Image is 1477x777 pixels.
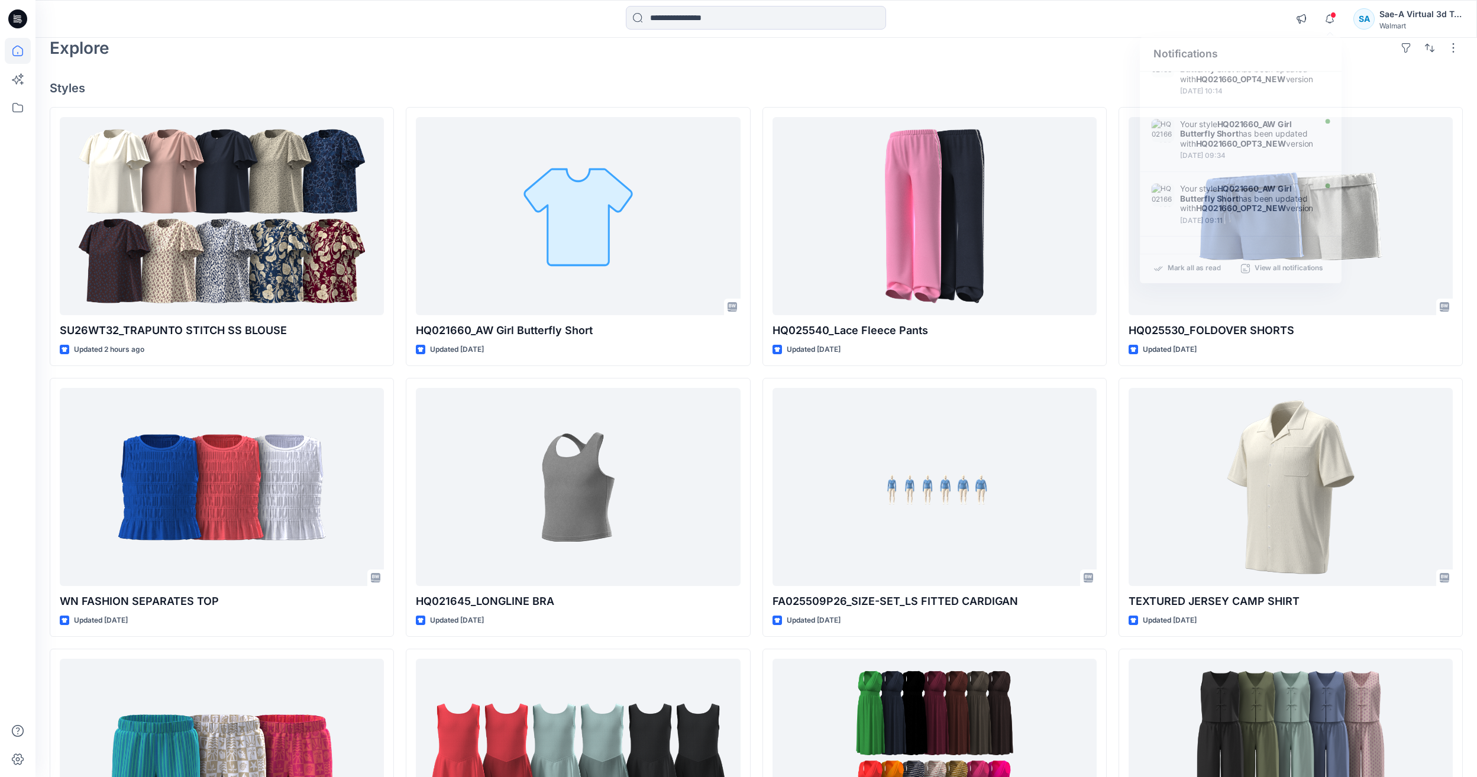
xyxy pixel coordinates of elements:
div: Friday, August 08, 2025 09:11 [1180,216,1313,225]
a: HQ021660_AW Girl Butterfly Short [416,117,740,315]
p: Updated [DATE] [1143,614,1197,627]
p: Updated 2 hours ago [74,344,144,356]
strong: HQ021660_OPT2_NEW [1196,203,1287,213]
a: HQ025540_Lace Fleece Pants [773,117,1097,315]
strong: HQ021660_OPT4_NEW [1196,74,1286,84]
p: HQ021660_AW Girl Butterfly Short [416,322,740,339]
p: Mark all as read [1168,264,1221,274]
p: Updated [DATE] [787,614,841,627]
p: HQ021645_LONGLINE BRA [416,593,740,610]
a: HQ025530_FOLDOVER SHORTS [1129,117,1453,315]
p: FA025509P26_SIZE-SET_LS FITTED CARDIGAN [773,593,1097,610]
a: SU26WT32_TRAPUNTO STITCH SS BLOUSE [60,117,384,315]
p: Updated [DATE] [74,614,128,627]
p: HQ025530_FOLDOVER SHORTS [1129,322,1453,339]
div: Friday, August 08, 2025 09:34 [1180,152,1313,160]
p: Updated [DATE] [430,344,484,356]
a: FA025509P26_SIZE-SET_LS FITTED CARDIGAN [773,388,1097,586]
p: Updated [DATE] [787,344,841,356]
strong: HQ021660_AW Girl Butterfly Short [1180,183,1292,203]
a: WN FASHION SEPARATES TOP [60,388,384,586]
p: HQ025540_Lace Fleece Pants [773,322,1097,339]
div: Your style has been updated with version [1180,183,1313,213]
div: SA [1353,8,1375,30]
div: Walmart [1379,21,1462,30]
div: Your style has been updated with version [1180,54,1313,84]
a: TEXTURED JERSEY CAMP SHIRT [1129,388,1453,586]
strong: HQ021660_AW Girl Butterfly Short [1180,119,1292,138]
div: Your style has been updated with version [1180,119,1313,148]
p: WN FASHION SEPARATES TOP [60,593,384,610]
div: Notifications [1140,37,1342,72]
a: HQ021645_LONGLINE BRA [416,388,740,586]
p: Updated [DATE] [1143,344,1197,356]
strong: HQ021660_OPT3_NEW [1196,138,1287,148]
div: Sae-A Virtual 3d Team [1379,7,1462,21]
img: HQ021660_OPT2_NEW [1152,183,1175,206]
img: HQ021660_OPT3_NEW [1152,119,1175,142]
p: TEXTURED JERSEY CAMP SHIRT [1129,593,1453,610]
h4: Styles [50,81,1463,95]
h2: Explore [50,38,109,57]
div: Friday, August 08, 2025 10:14 [1180,88,1313,96]
p: Updated [DATE] [430,614,484,627]
img: HQ021660_OPT4_NEW [1152,54,1175,77]
p: SU26WT32_TRAPUNTO STITCH SS BLOUSE [60,322,384,339]
p: View all notifications [1255,264,1323,274]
